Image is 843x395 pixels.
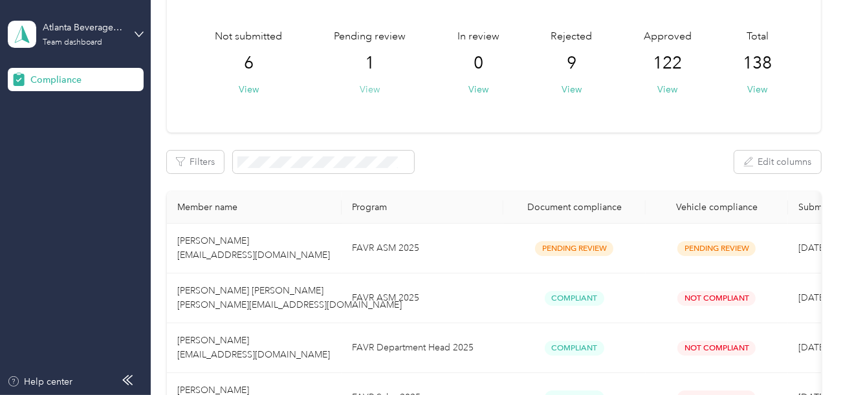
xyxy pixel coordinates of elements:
td: FAVR ASM 2025 [342,273,503,323]
span: Not submitted [215,29,283,45]
span: 138 [743,53,772,74]
span: Total [747,29,769,45]
span: Compliance [30,73,82,87]
span: 122 [653,53,683,74]
span: Pending Review [677,241,756,256]
td: FAVR ASM 2025 [342,224,503,273]
span: Pending Review [535,241,613,256]
th: Member name [167,191,342,224]
span: [PERSON_NAME] [PERSON_NAME] [PERSON_NAME][EMAIL_ADDRESS][DOMAIN_NAME] [177,285,402,310]
button: View [658,83,678,96]
div: Vehicle compliance [656,202,778,213]
button: View [562,83,582,96]
span: [PERSON_NAME] [EMAIL_ADDRESS][DOMAIN_NAME] [177,335,330,360]
span: [PERSON_NAME] [EMAIL_ADDRESS][DOMAIN_NAME] [177,235,330,261]
iframe: Everlance-gr Chat Button Frame [771,323,843,395]
button: View [239,83,259,96]
span: In review [457,29,499,45]
span: Compliant [545,291,604,306]
span: Not Compliant [677,291,756,306]
button: Edit columns [734,151,821,173]
button: Help center [7,375,73,389]
span: 9 [567,53,576,74]
button: Filters [167,151,224,173]
span: Rejected [551,29,592,45]
span: Pending review [334,29,406,45]
button: View [468,83,488,96]
th: Program [342,191,503,224]
span: 6 [244,53,254,74]
div: Atlanta Beverage Company [43,21,124,34]
span: 1 [365,53,375,74]
td: FAVR Department Head 2025 [342,323,503,373]
span: Compliant [545,341,604,356]
span: 0 [474,53,483,74]
button: View [360,83,380,96]
div: Document compliance [514,202,635,213]
button: View [748,83,768,96]
span: Approved [644,29,692,45]
span: Not Compliant [677,341,756,356]
div: Team dashboard [43,39,102,47]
